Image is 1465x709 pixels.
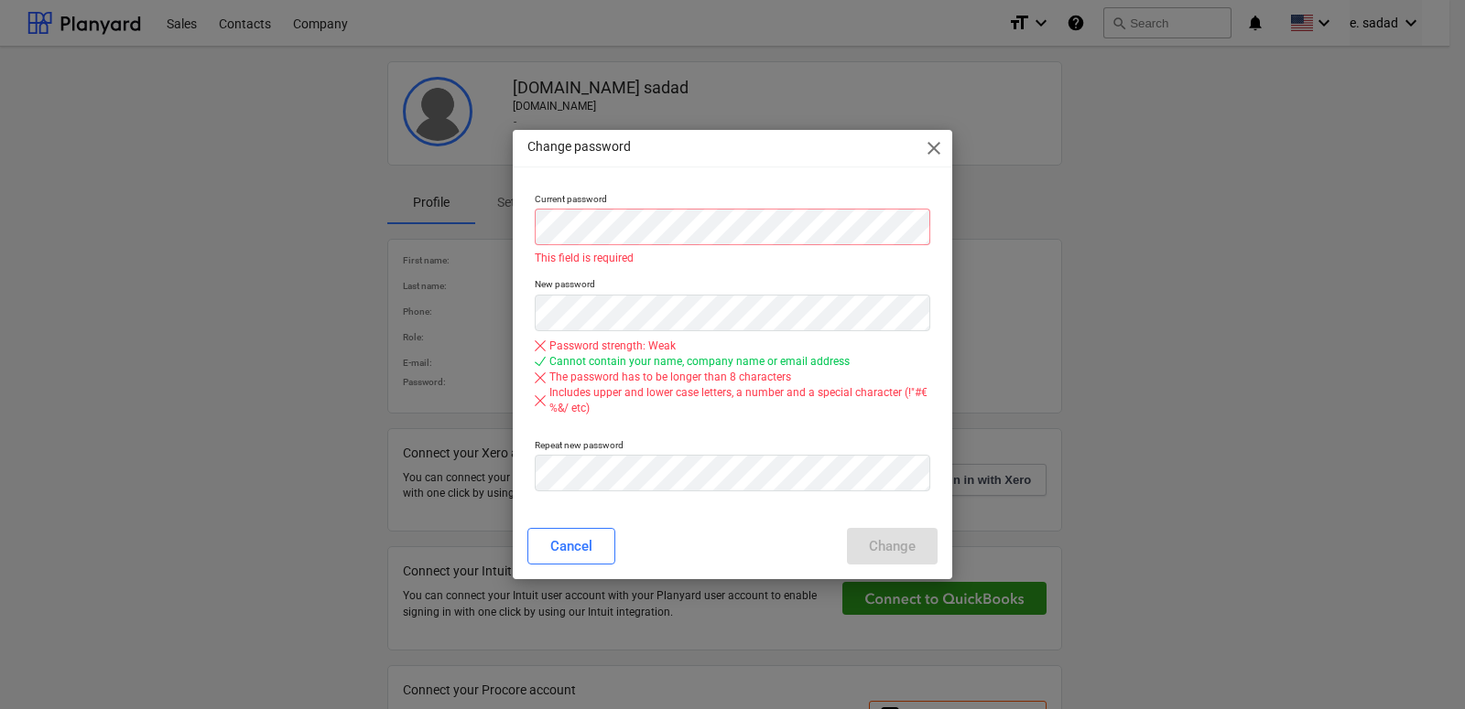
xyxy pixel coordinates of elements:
span: close [923,137,945,159]
div: The password has to be longer than 8 characters [549,370,791,385]
p: New password [535,278,930,294]
div: Password strength: Weak [549,338,676,354]
div: Includes upper and lower case letters, a number and a special character (!"#€%&/ etc) [549,385,930,416]
p: This field is required [535,252,930,263]
button: Cancel [527,528,615,564]
div: Cancel [550,534,592,558]
p: Repeat new password [535,439,930,455]
p: Change password [527,137,631,156]
div: Cannot contain your name, company name or email address [549,354,850,370]
p: Current password [535,193,930,209]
